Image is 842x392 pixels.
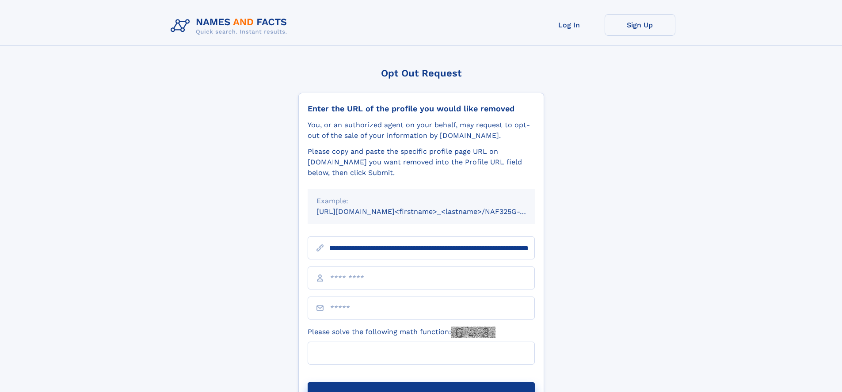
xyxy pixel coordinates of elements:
[308,120,535,141] div: You, or an authorized agent on your behalf, may request to opt-out of the sale of your informatio...
[308,146,535,178] div: Please copy and paste the specific profile page URL on [DOMAIN_NAME] you want removed into the Pr...
[308,327,495,338] label: Please solve the following math function:
[605,14,675,36] a: Sign Up
[167,14,294,38] img: Logo Names and Facts
[534,14,605,36] a: Log In
[308,104,535,114] div: Enter the URL of the profile you would like removed
[298,68,544,79] div: Opt Out Request
[316,207,552,216] small: [URL][DOMAIN_NAME]<firstname>_<lastname>/NAF325G-xxxxxxxx
[316,196,526,206] div: Example:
